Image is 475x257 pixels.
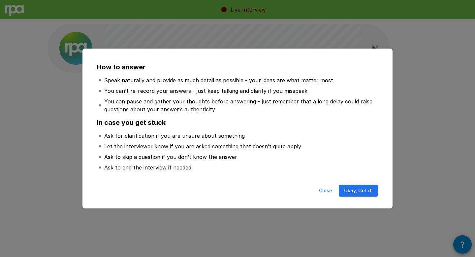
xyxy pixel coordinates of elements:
[104,153,237,161] p: Ask to skip a question if you don’t know the answer
[97,63,145,71] b: How to answer
[104,87,307,95] p: You can’t re-record your answers - just keep talking and clarify if you misspeak
[97,119,166,127] b: In case you get stuck
[104,76,333,84] p: Speak naturally and provide as much detail as possible - your ideas are what matter most
[104,164,191,171] p: Ask to end the interview if needed
[104,97,377,113] p: You can pause and gather your thoughts before answering – just remember that a long delay could r...
[339,185,378,197] button: Okay, Got it!
[104,142,301,150] p: Let the interviewer know if you are asked something that doesn’t quite apply
[315,185,336,197] button: Close
[104,132,245,140] p: Ask for clarification if you are unsure about something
